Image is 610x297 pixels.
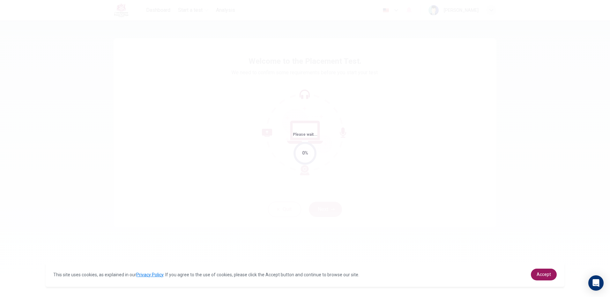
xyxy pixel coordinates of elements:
[531,269,557,280] a: dismiss cookie message
[46,262,564,287] div: cookieconsent
[136,272,163,277] a: Privacy Policy
[537,272,551,277] span: Accept
[53,272,359,277] span: This site uses cookies, as explained in our . If you agree to the use of cookies, please click th...
[302,149,308,157] div: 0%
[588,275,604,291] div: Open Intercom Messenger
[293,132,317,137] span: Please wait...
